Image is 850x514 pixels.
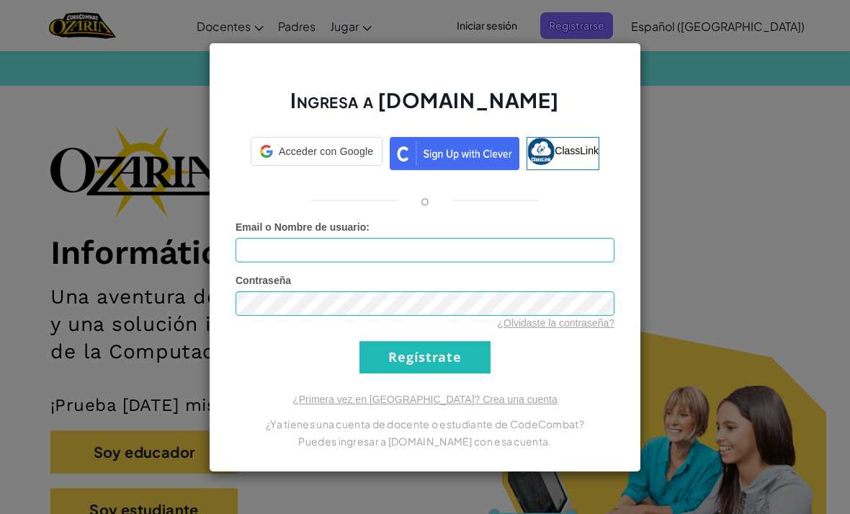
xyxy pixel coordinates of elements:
[390,137,519,170] img: clever_sso_button@2x.png
[555,144,599,156] span: ClassLink
[359,341,491,373] input: Regístrate
[236,433,614,450] p: Puedes ingresar a [DOMAIN_NAME] con esa cuenta.
[279,144,373,159] span: Acceder con Google
[292,394,558,405] a: ¿Primera vez en [GEOGRAPHIC_DATA]? Crea una cuenta
[527,138,555,165] img: classlink-logo-small.png
[251,137,382,166] div: Acceder con Google
[251,137,382,170] a: Acceder con Google
[236,415,614,433] p: ¿Ya tienes una cuenta de docente o estudiante de CodeCombat?
[497,317,614,329] a: ¿Olvidaste la contraseña?
[236,275,291,286] span: Contraseña
[236,87,614,128] h2: Ingresa a [DOMAIN_NAME]
[236,220,370,234] label: :
[236,221,366,233] span: Email o Nombre de usuario
[421,192,429,209] p: o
